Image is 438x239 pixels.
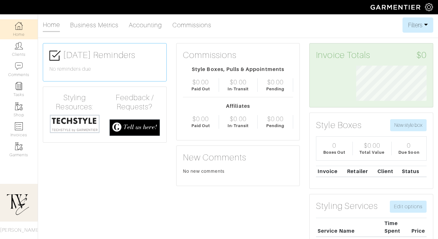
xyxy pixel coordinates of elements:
[346,166,376,177] th: Retailer
[323,149,345,155] div: Boxes Out
[109,119,160,136] img: feedback_requests-3821251ac2bd56c73c230f3229a5b25d6eb027adea667894f41107c140538ee0.png
[316,218,383,237] th: Service Name
[183,168,293,174] div: No new comments
[416,50,427,61] span: $0
[230,115,246,123] div: $0.00
[364,142,380,149] div: $0.00
[43,18,60,32] a: Home
[15,42,23,50] img: clients-icon-6bae9207a08558b7cb47a8932f037763ab4055f8c8b6bfacd5dc20c3e0201464.png
[15,142,23,150] img: garments-icon-b7da505a4dc4fd61783c78ac3ca0ef83fa9d6f193b1c9dc38574b1d14d53ca28.png
[367,2,425,13] img: garmentier-logo-header-white-b43fb05a5012e4ada735d5af1a66efaba907eab6374d6393d1fbf88cb4ef424d.png
[316,50,427,61] h3: Invoice Totals
[267,78,284,86] div: $0.00
[332,142,336,149] div: 0
[400,166,427,177] th: Status
[15,22,23,30] img: dashboard-icon-dbcd8f5a0b271acd01030246c82b418ddd0df26cd7fceb0bd07c9910d44c42f6.png
[228,123,249,129] div: In-Transit
[316,201,378,211] h3: Styling Services
[192,115,209,123] div: $0.00
[15,122,23,130] img: orders-icon-0abe47150d42831381b5fb84f609e132dff9fe21cb692f30cb5eec754e2cba89.png
[228,86,249,92] div: In-Transit
[183,102,293,110] div: Affiliates
[172,19,212,31] a: Commissions
[109,93,160,112] h4: Feedback / Requests?
[183,66,293,73] div: Style Boxes, Pulls & Appointments
[407,142,411,149] div: 0
[49,66,160,72] h6: No reminders due
[405,218,427,237] th: Price
[70,19,119,31] a: Business Metrics
[316,120,362,131] h3: Style Boxes
[267,115,284,123] div: $0.00
[191,86,210,92] div: Paid Out
[403,17,433,33] button: Filters
[425,3,433,11] img: gear-icon-white-bd11855cb880d31180b6d7d6211b90ccbf57a29d726f0c71d8c61bd08dd39cc2.png
[192,78,209,86] div: $0.00
[359,149,385,155] div: Total Value
[266,86,284,92] div: Pending
[390,119,427,131] button: New style box
[316,166,345,177] th: Invoice
[390,201,427,213] a: Edit options
[266,123,284,129] div: Pending
[15,82,23,90] img: reminder-icon-8004d30b9f0a5d33ae49ab947aed9ed385cf756f9e5892f1edd6e32f2345188e.png
[49,50,160,61] h3: [DATE] Reminders
[383,218,405,237] th: Time Spent
[191,123,210,129] div: Paid Out
[376,166,400,177] th: Client
[49,114,100,133] img: techstyle-93310999766a10050dc78ceb7f971a75838126fd19372ce40ba20cdf6a89b94b.png
[49,93,100,112] h4: Styling Resources:
[183,50,237,61] h3: Commissions
[230,78,246,86] div: $0.00
[129,19,162,31] a: Accounting
[398,149,419,155] div: Due Soon
[183,152,293,163] h3: New Comments
[15,102,23,110] img: garments-icon-b7da505a4dc4fd61783c78ac3ca0ef83fa9d6f193b1c9dc38574b1d14d53ca28.png
[49,50,61,61] img: check-box-icon-36a4915ff3ba2bd8f6e4f29bc755bb66becd62c870f447fc0dd1365fcfddab58.png
[15,62,23,70] img: comment-icon-a0a6a9ef722e966f86d9cbdc48e553b5cf19dbc54f86b18d962a5391bc8f6eb6.png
